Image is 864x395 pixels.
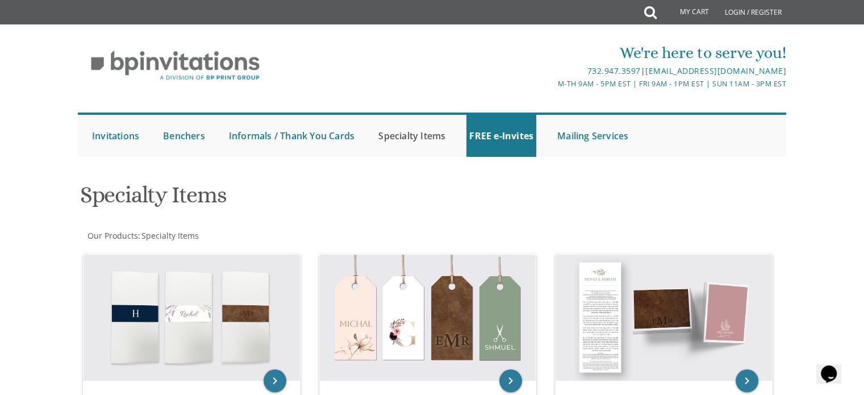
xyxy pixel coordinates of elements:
[84,255,300,381] img: Napkin Bands
[86,230,138,241] a: Our Products
[78,230,432,242] div: :
[315,41,786,64] div: We're here to serve you!
[736,369,758,392] a: keyboard_arrow_right
[226,115,357,157] a: Informals / Thank You Cards
[264,369,286,392] a: keyboard_arrow_right
[554,115,631,157] a: Mailing Services
[656,1,717,24] a: My Cart
[78,42,273,89] img: BP Invitation Loft
[587,65,640,76] a: 732.947.3597
[89,115,142,157] a: Invitations
[315,64,786,78] div: |
[556,255,772,381] img: Benchers
[315,78,786,90] div: M-Th 9am - 5pm EST | Fri 9am - 1pm EST | Sun 11am - 3pm EST
[816,350,853,384] iframe: chat widget
[466,115,536,157] a: FREE e-Invites
[375,115,448,157] a: Specialty Items
[80,182,544,216] h1: Specialty Items
[645,65,786,76] a: [EMAIL_ADDRESS][DOMAIN_NAME]
[160,115,208,157] a: Benchers
[140,230,199,241] a: Specialty Items
[141,230,199,241] span: Specialty Items
[499,369,522,392] a: keyboard_arrow_right
[320,255,536,381] img: Tags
